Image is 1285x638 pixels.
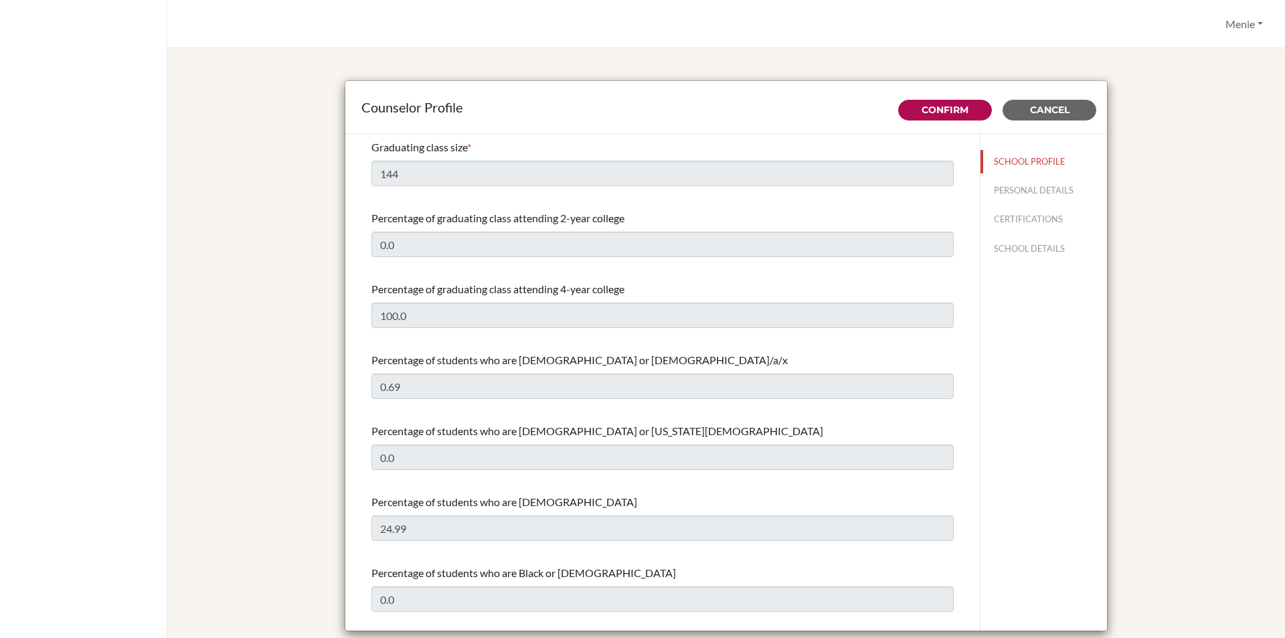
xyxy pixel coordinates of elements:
span: Percentage of graduating class attending 4-year college [371,283,624,295]
button: Menie [1219,11,1269,37]
div: Counselor Profile [361,97,1091,117]
button: CERTIFICATIONS [980,208,1107,231]
span: Graduating class size [371,141,467,153]
span: Percentage of students who are [DEMOGRAPHIC_DATA] [371,495,637,508]
button: SCHOOL PROFILE [980,150,1107,173]
button: SCHOOL DETAILS [980,237,1107,260]
span: Percentage of students who are [DEMOGRAPHIC_DATA] or [US_STATE][DEMOGRAPHIC_DATA] [371,424,823,437]
button: PERSONAL DETAILS [980,179,1107,202]
span: Percentage of students who are Black or [DEMOGRAPHIC_DATA] [371,566,676,579]
span: Percentage of students who are [DEMOGRAPHIC_DATA] or [DEMOGRAPHIC_DATA]/a/x [371,353,788,366]
span: Percentage of graduating class attending 2-year college [371,212,624,224]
